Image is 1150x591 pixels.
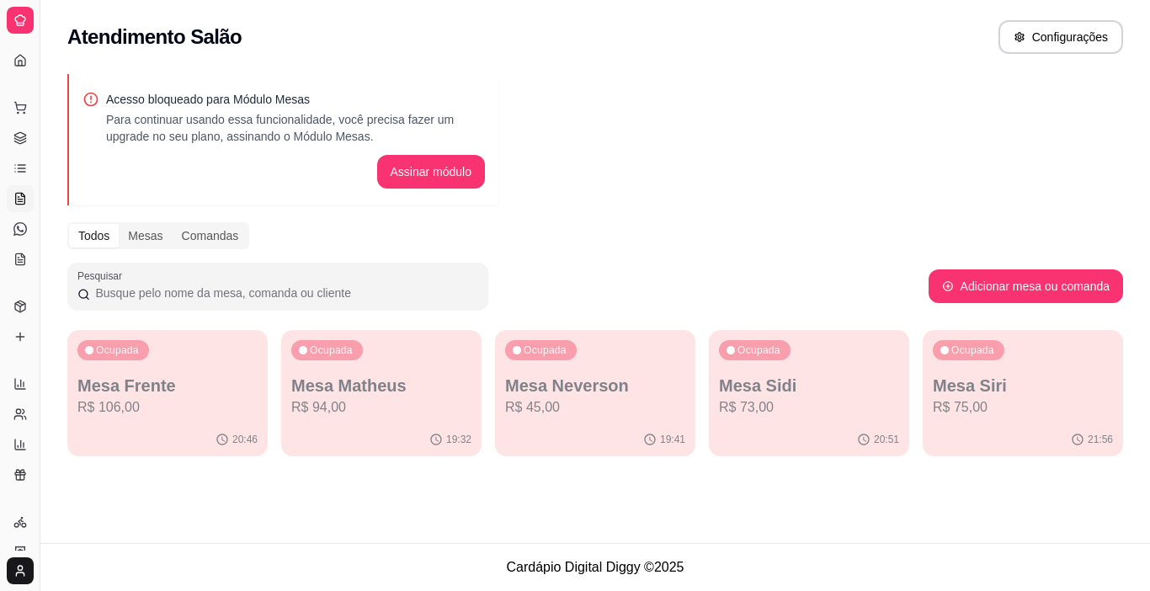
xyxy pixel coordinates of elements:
p: Mesa Frente [77,374,258,397]
p: R$ 106,00 [77,397,258,418]
p: Para continuar usando essa funcionalidade, você precisa fazer um upgrade no seu plano, assinando ... [106,111,485,145]
p: Ocupada [96,343,139,357]
button: OcupadaMesa FrenteR$ 106,0020:46 [67,330,268,456]
p: R$ 75,00 [933,397,1113,418]
label: Pesquisar [77,269,128,283]
button: OcupadaMesa NeversonR$ 45,0019:41 [495,330,695,456]
h2: Atendimento Salão [67,24,242,51]
button: OcupadaMesa SiriR$ 75,0021:56 [923,330,1123,456]
div: Todos [69,224,119,248]
p: R$ 45,00 [505,397,685,418]
p: R$ 73,00 [719,397,899,418]
div: Comandas [173,224,248,248]
button: Configurações [998,20,1123,54]
p: Mesa Matheus [291,374,471,397]
button: OcupadaMesa SidiR$ 73,0020:51 [709,330,909,456]
div: Mesas [119,224,172,248]
p: Ocupada [524,343,567,357]
p: 19:41 [660,433,685,446]
button: Adicionar mesa ou comanda [929,269,1123,303]
p: Mesa Siri [933,374,1113,397]
p: Mesa Sidi [719,374,899,397]
p: Acesso bloqueado para Módulo Mesas [106,91,485,108]
p: Ocupada [310,343,353,357]
p: 19:32 [446,433,471,446]
p: Mesa Neverson [505,374,685,397]
input: Pesquisar [90,285,478,301]
p: Ocupada [737,343,780,357]
p: 21:56 [1088,433,1113,446]
button: Assinar módulo [377,155,486,189]
footer: Cardápio Digital Diggy © 2025 [40,543,1150,591]
p: R$ 94,00 [291,397,471,418]
p: 20:51 [874,433,899,446]
p: Ocupada [951,343,994,357]
button: OcupadaMesa MatheusR$ 94,0019:32 [281,330,482,456]
p: 20:46 [232,433,258,446]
